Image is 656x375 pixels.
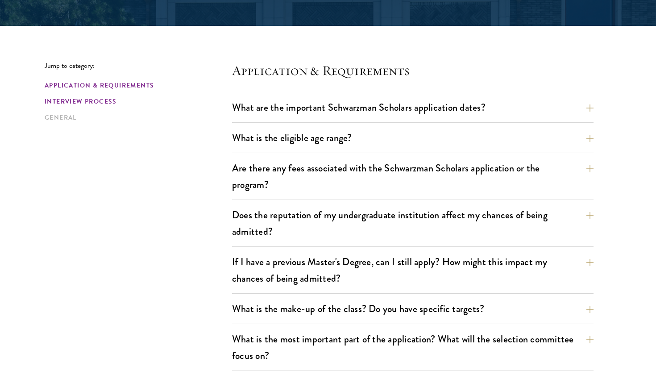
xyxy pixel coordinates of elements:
button: Does the reputation of my undergraduate institution affect my chances of being admitted? [232,205,594,242]
p: Jump to category: [45,62,232,70]
button: What is the make-up of the class? Do you have specific targets? [232,299,594,319]
button: Are there any fees associated with the Schwarzman Scholars application or the program? [232,158,594,195]
button: What is the most important part of the application? What will the selection committee focus on? [232,329,594,366]
a: Interview Process [45,97,227,106]
button: If I have a previous Master's Degree, can I still apply? How might this impact my chances of bein... [232,252,594,288]
button: What is the eligible age range? [232,128,594,148]
h4: Application & Requirements [232,62,594,79]
button: What are the important Schwarzman Scholars application dates? [232,97,594,117]
a: General [45,113,227,122]
a: Application & Requirements [45,81,227,90]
